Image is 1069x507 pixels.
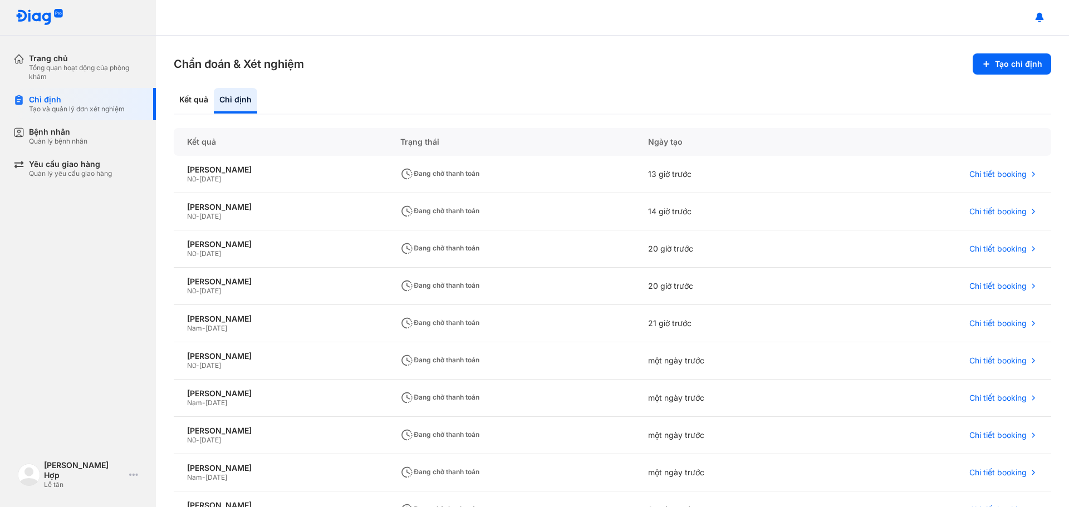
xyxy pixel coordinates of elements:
img: logo [16,9,63,26]
span: Chi tiết booking [969,281,1027,291]
div: [PERSON_NAME] [187,426,374,436]
div: Lễ tân [44,480,125,489]
span: Đang chờ thanh toán [400,244,479,252]
span: Nữ [187,249,196,258]
span: Chi tiết booking [969,169,1027,179]
div: [PERSON_NAME] [187,239,374,249]
div: 20 giờ trước [635,230,828,268]
span: [DATE] [199,287,221,295]
div: [PERSON_NAME] [187,165,374,175]
div: [PERSON_NAME] [187,202,374,212]
span: [DATE] [199,212,221,220]
div: một ngày trước [635,454,828,491]
span: [DATE] [199,175,221,183]
span: Chi tiết booking [969,430,1027,440]
div: Trang chủ [29,53,143,63]
span: - [202,398,205,407]
div: một ngày trước [635,342,828,380]
div: Chỉ định [29,95,125,105]
div: [PERSON_NAME] [187,388,374,398]
div: [PERSON_NAME] Hợp [44,460,125,480]
span: - [196,212,199,220]
span: - [196,436,199,444]
span: Đang chờ thanh toán [400,281,479,289]
div: Ngày tạo [635,128,828,156]
span: [DATE] [199,249,221,258]
div: một ngày trước [635,417,828,454]
div: Kết quả [174,128,387,156]
span: - [202,473,205,481]
span: Chi tiết booking [969,393,1027,403]
span: Đang chờ thanh toán [400,169,479,178]
div: Tổng quan hoạt động của phòng khám [29,63,143,81]
span: Đang chờ thanh toán [400,318,479,327]
span: Chi tiết booking [969,467,1027,478]
div: 21 giờ trước [635,305,828,342]
span: [DATE] [199,436,221,444]
span: Đang chờ thanh toán [400,393,479,401]
span: Đang chờ thanh toán [400,467,479,476]
span: Chi tiết booking [969,356,1027,366]
span: Nam [187,324,202,332]
img: logo [18,464,40,486]
div: một ngày trước [635,380,828,417]
div: 20 giờ trước [635,268,828,305]
div: [PERSON_NAME] [187,277,374,287]
span: [DATE] [199,361,221,370]
div: [PERSON_NAME] [187,314,374,324]
span: Nữ [187,361,196,370]
span: Chi tiết booking [969,206,1027,216]
span: Nữ [187,212,196,220]
span: - [196,287,199,295]
span: Nữ [187,287,196,295]
div: Tạo và quản lý đơn xét nghiệm [29,105,125,114]
div: Trạng thái [387,128,634,156]
span: Đang chờ thanh toán [400,356,479,364]
span: Nam [187,398,202,407]
div: [PERSON_NAME] [187,463,374,473]
div: Yêu cầu giao hàng [29,159,112,169]
div: Bệnh nhân [29,127,87,137]
button: Tạo chỉ định [973,53,1051,75]
span: [DATE] [205,473,227,481]
div: 13 giờ trước [635,156,828,193]
div: Kết quả [174,88,214,114]
span: Nam [187,473,202,481]
span: Đang chờ thanh toán [400,430,479,439]
span: - [202,324,205,332]
span: Chi tiết booking [969,318,1027,328]
span: [DATE] [205,398,227,407]
span: Nữ [187,436,196,444]
span: - [196,249,199,258]
div: [PERSON_NAME] [187,351,374,361]
div: Quản lý bệnh nhân [29,137,87,146]
span: Đang chờ thanh toán [400,206,479,215]
h3: Chẩn đoán & Xét nghiệm [174,56,304,72]
span: - [196,361,199,370]
span: Nữ [187,175,196,183]
span: Chi tiết booking [969,244,1027,254]
div: 14 giờ trước [635,193,828,230]
div: Quản lý yêu cầu giao hàng [29,169,112,178]
span: - [196,175,199,183]
span: [DATE] [205,324,227,332]
div: Chỉ định [214,88,257,114]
